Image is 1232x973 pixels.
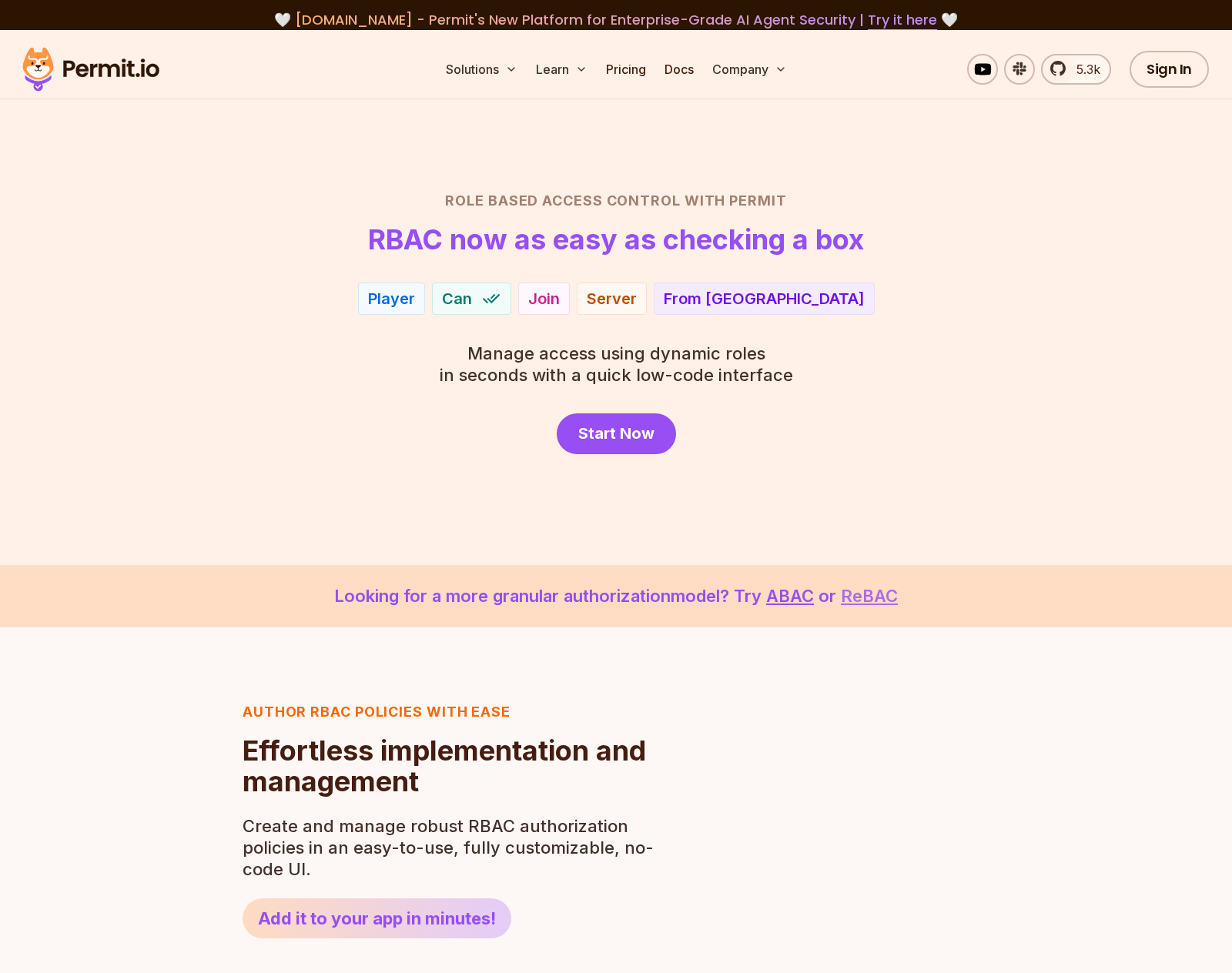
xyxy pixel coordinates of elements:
span: Can [442,288,472,309]
div: Player [368,288,415,309]
a: Pricing [600,54,652,85]
p: in seconds with a quick low-code interface [440,343,793,386]
div: Join [528,288,560,309]
button: Learn [530,54,594,85]
button: Company [706,54,793,85]
p: Looking for a more granular authorization model? Try or [37,583,1195,609]
span: Manage access using dynamic roles [440,343,793,364]
a: ReBAC [841,586,898,606]
span: with Permit [685,190,787,212]
div: Server [587,288,637,309]
a: ABAC [766,586,814,606]
h2: Effortless implementation and management [243,735,663,797]
span: [DOMAIN_NAME] - Permit's New Platform for Enterprise-Grade AI Agent Security | [295,10,937,29]
img: Permit logo [15,43,166,95]
a: Start Now [557,413,676,454]
h1: RBAC now as easy as checking a box [368,224,864,255]
div: From [GEOGRAPHIC_DATA] [664,288,865,309]
a: Try it here [868,10,937,30]
h2: Role Based Access Control [77,190,1155,212]
a: Add it to your app in minutes! [243,898,511,938]
span: 5.3k [1067,60,1100,79]
div: 🤍 🤍 [37,9,1195,31]
span: Start Now [578,423,654,444]
h3: Author RBAC POLICIES with EASE [243,701,663,723]
a: 5.3k [1041,54,1111,85]
a: Docs [658,54,700,85]
button: Solutions [440,54,524,85]
p: Create and manage robust RBAC authorization policies in an easy-to-use, fully customizable, no-co... [243,815,663,880]
a: Sign In [1130,51,1209,88]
